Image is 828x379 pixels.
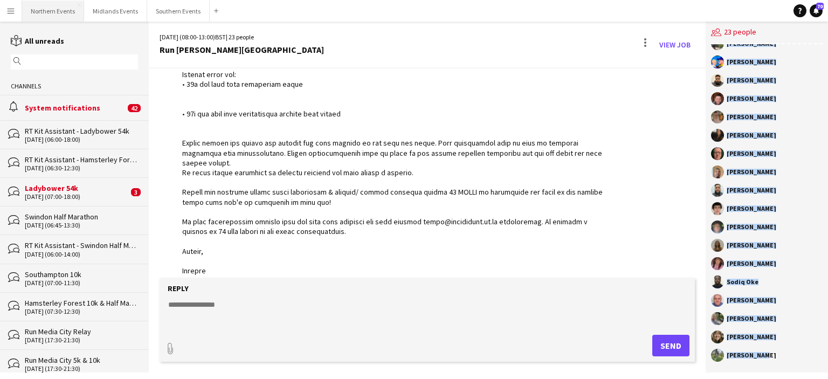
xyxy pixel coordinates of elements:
div: Run Media City Relay [25,327,138,336]
button: Midlands Events [84,1,147,22]
div: [PERSON_NAME] [727,334,776,340]
div: [PERSON_NAME] [727,260,776,267]
span: BST [215,33,226,41]
div: [DATE] (06:45-13:30) [25,222,138,229]
div: [PERSON_NAME] [727,242,776,249]
div: [DATE] (07:30-12:30) [25,308,138,315]
div: [PERSON_NAME] [727,95,776,102]
div: [PERSON_NAME] [727,352,776,359]
div: [PERSON_NAME] [727,224,776,230]
div: [PERSON_NAME] [727,114,776,120]
div: [DATE] (07:00-18:00) [25,193,128,201]
div: 23 people [711,22,823,44]
div: [PERSON_NAME] [727,205,776,212]
div: [DATE] (08:00-13:00) | 23 people [160,32,324,42]
div: RT Kit Assistant - Hamsterley Forest 10k & Half Marathon [25,155,138,164]
div: [DATE] (17:30-21:30) [25,365,138,373]
div: [PERSON_NAME] [727,77,776,84]
span: 42 [128,104,141,112]
div: RT Kit Assistant - Ladybower 54k [25,126,138,136]
button: Send [652,335,689,356]
span: 3 [131,188,141,196]
div: Swindon Half Marathon [25,212,138,222]
div: [PERSON_NAME] [727,169,776,175]
span: 70 [816,3,824,10]
div: [PERSON_NAME] [727,59,776,65]
div: [DATE] (17:30-21:30) [25,336,138,344]
div: Sodiq Oke [727,279,758,285]
div: Hamsterley Forest 10k & Half Marathon [25,298,138,308]
div: Run Media City 5k & 10k [25,355,138,365]
div: [DATE] (06:00-14:00) [25,251,138,258]
a: 70 [810,4,823,17]
div: Run [PERSON_NAME][GEOGRAPHIC_DATA] [160,45,324,54]
div: [DATE] (07:00-11:30) [25,279,138,287]
div: [DATE] (06:30-12:30) [25,164,138,172]
div: [PERSON_NAME] [727,150,776,157]
label: Reply [168,284,189,293]
div: RT Kit Assistant - Swindon Half Marathon [25,240,138,250]
div: [PERSON_NAME] [727,315,776,322]
button: Southern Events [147,1,210,22]
div: [DATE] (06:00-18:00) [25,136,138,143]
button: Northern Events [22,1,84,22]
a: View Job [655,36,695,53]
div: [PERSON_NAME] [727,132,776,139]
div: Southampton 10k [25,270,138,279]
div: Ladybower 54k [25,183,128,193]
div: [PERSON_NAME] [727,297,776,304]
div: [PERSON_NAME] [727,187,776,194]
div: System notifications [25,103,125,113]
a: All unreads [11,36,64,46]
